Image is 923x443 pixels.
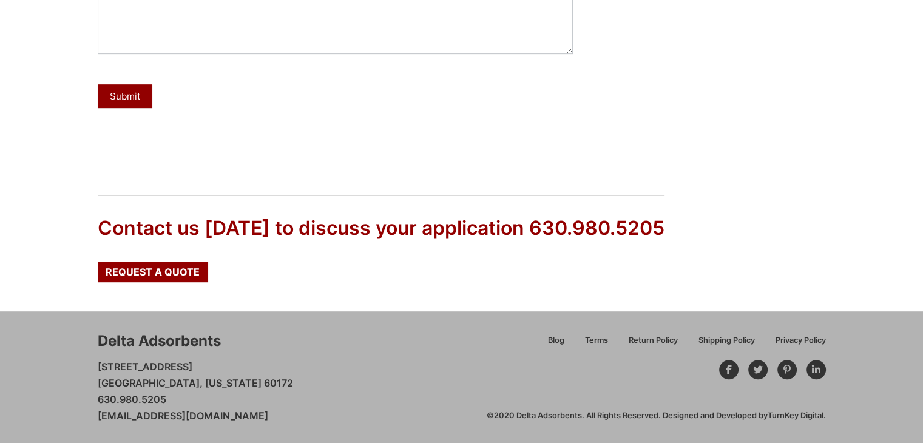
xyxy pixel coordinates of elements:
[538,334,575,355] a: Blog
[688,334,765,355] a: Shipping Policy
[765,334,826,355] a: Privacy Policy
[776,337,826,345] span: Privacy Policy
[585,337,608,345] span: Terms
[548,337,564,345] span: Blog
[98,410,268,422] a: [EMAIL_ADDRESS][DOMAIN_NAME]
[698,337,755,345] span: Shipping Policy
[106,267,200,277] span: Request a Quote
[487,410,826,421] div: ©2020 Delta Adsorbents. All Rights Reserved. Designed and Developed by .
[575,334,618,355] a: Terms
[98,331,221,351] div: Delta Adsorbents
[618,334,688,355] a: Return Policy
[768,411,823,420] a: TurnKey Digital
[98,262,208,282] a: Request a Quote
[98,84,152,108] button: Submit
[629,337,678,345] span: Return Policy
[98,359,293,425] p: [STREET_ADDRESS] [GEOGRAPHIC_DATA], [US_STATE] 60172 630.980.5205
[98,215,664,242] div: Contact us [DATE] to discuss your application 630.980.5205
